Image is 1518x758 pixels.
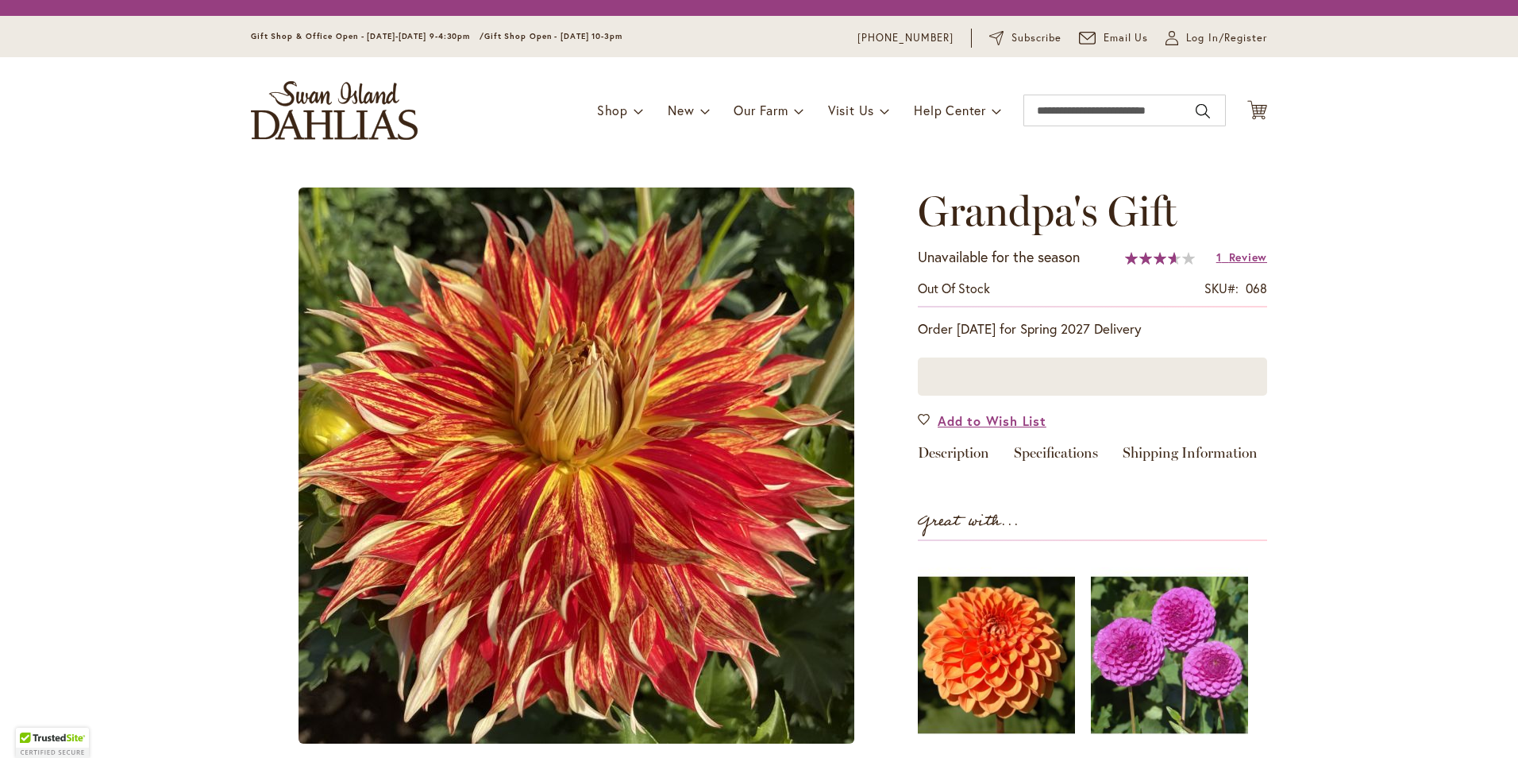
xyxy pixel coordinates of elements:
[914,102,986,118] span: Help Center
[938,412,1046,430] span: Add to Wish List
[1125,252,1195,265] div: 73%
[1196,99,1210,124] button: Search
[597,102,628,118] span: Shop
[1079,30,1149,46] a: Email Us
[1246,280,1267,298] div: 068
[1216,249,1222,265] span: 1
[918,557,1075,754] img: MAARN
[918,280,990,298] div: Availability
[734,102,788,118] span: Our Farm
[918,509,1019,535] strong: Great with...
[1165,30,1267,46] a: Log In/Register
[1204,280,1239,296] strong: SKU
[918,247,1080,268] p: Unavailable for the season
[1123,446,1258,469] a: Shipping Information
[484,31,622,41] span: Gift Shop Open - [DATE] 10-3pm
[1216,249,1267,265] a: 1 Review
[668,102,694,118] span: New
[857,30,954,46] a: [PHONE_NUMBER]
[1014,446,1098,469] a: Specifications
[16,728,89,758] div: TrustedSite Certified
[918,280,990,296] span: Out of stock
[1186,30,1267,46] span: Log In/Register
[251,81,418,140] a: store logo
[251,31,484,41] span: Gift Shop & Office Open - [DATE]-[DATE] 9-4:30pm /
[918,446,1267,469] div: Detailed Product Info
[918,319,1267,338] p: Order [DATE] for Spring 2027 Delivery
[989,30,1061,46] a: Subscribe
[1104,30,1149,46] span: Email Us
[918,186,1177,236] span: Grandpa's Gift
[918,412,1046,430] a: Add to Wish List
[1091,557,1248,754] img: MARY MUNNS
[299,188,854,744] img: main product photo
[1011,30,1061,46] span: Subscribe
[918,446,989,469] a: Description
[828,102,874,118] span: Visit Us
[1229,249,1267,265] span: Review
